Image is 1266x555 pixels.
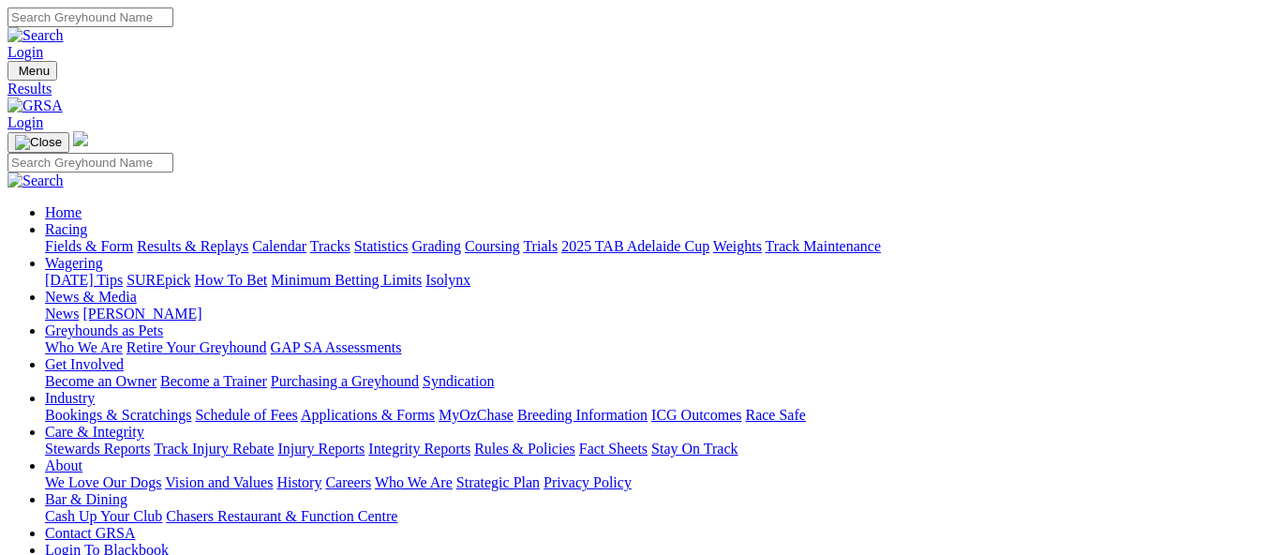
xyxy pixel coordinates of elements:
a: Schedule of Fees [195,407,297,423]
a: [PERSON_NAME] [82,306,201,322]
a: Wagering [45,255,103,271]
a: Breeding Information [517,407,648,423]
a: Become a Trainer [160,373,267,389]
a: Cash Up Your Club [45,508,162,524]
a: Track Maintenance [766,238,881,254]
a: Become an Owner [45,373,156,389]
a: How To Bet [195,272,268,288]
a: Contact GRSA [45,525,135,541]
a: Injury Reports [277,441,365,457]
a: [DATE] Tips [45,272,123,288]
a: News [45,306,79,322]
a: Grading [412,238,461,254]
img: GRSA [7,97,63,114]
a: We Love Our Dogs [45,474,161,490]
img: logo-grsa-white.png [73,131,88,146]
a: Integrity Reports [368,441,470,457]
a: Weights [713,238,762,254]
a: Coursing [465,238,520,254]
a: Syndication [423,373,494,389]
img: Search [7,27,64,44]
img: Close [15,135,62,150]
a: Minimum Betting Limits [271,272,422,288]
div: Care & Integrity [45,441,1259,457]
a: News & Media [45,289,137,305]
button: Toggle navigation [7,132,69,153]
a: GAP SA Assessments [271,339,402,355]
div: Wagering [45,272,1259,289]
a: Statistics [354,238,409,254]
a: Tracks [310,238,350,254]
a: Chasers Restaurant & Function Centre [166,508,397,524]
a: Track Injury Rebate [154,441,274,457]
a: Calendar [252,238,306,254]
a: Who We Are [45,339,123,355]
a: Stewards Reports [45,441,150,457]
a: 2025 TAB Adelaide Cup [561,238,709,254]
a: Greyhounds as Pets [45,322,163,338]
a: Who We Are [375,474,453,490]
a: Retire Your Greyhound [127,339,267,355]
a: Privacy Policy [544,474,632,490]
a: Purchasing a Greyhound [271,373,419,389]
a: Rules & Policies [474,441,575,457]
a: Isolynx [425,272,470,288]
a: Fact Sheets [579,441,648,457]
button: Toggle navigation [7,61,57,81]
div: Bar & Dining [45,508,1259,525]
a: Login [7,44,43,60]
a: Stay On Track [651,441,737,457]
input: Search [7,153,173,172]
div: Greyhounds as Pets [45,339,1259,356]
a: Trials [523,238,558,254]
input: Search [7,7,173,27]
img: Search [7,172,64,189]
div: Industry [45,407,1259,424]
a: Applications & Forms [301,407,435,423]
a: ICG Outcomes [651,407,741,423]
a: Industry [45,390,95,406]
a: MyOzChase [439,407,514,423]
div: Racing [45,238,1259,255]
a: Results [7,81,1259,97]
a: Bookings & Scratchings [45,407,191,423]
div: Get Involved [45,373,1259,390]
a: Bar & Dining [45,491,127,507]
a: Fields & Form [45,238,133,254]
a: SUREpick [127,272,190,288]
a: Race Safe [745,407,805,423]
div: About [45,474,1259,491]
span: Menu [19,64,50,78]
a: Login [7,114,43,130]
a: Careers [325,474,371,490]
a: Strategic Plan [456,474,540,490]
a: Vision and Values [165,474,273,490]
a: History [276,474,321,490]
a: Home [45,204,82,220]
a: About [45,457,82,473]
div: News & Media [45,306,1259,322]
a: Care & Integrity [45,424,144,440]
a: Racing [45,221,87,237]
a: Results & Replays [137,238,248,254]
a: Get Involved [45,356,124,372]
